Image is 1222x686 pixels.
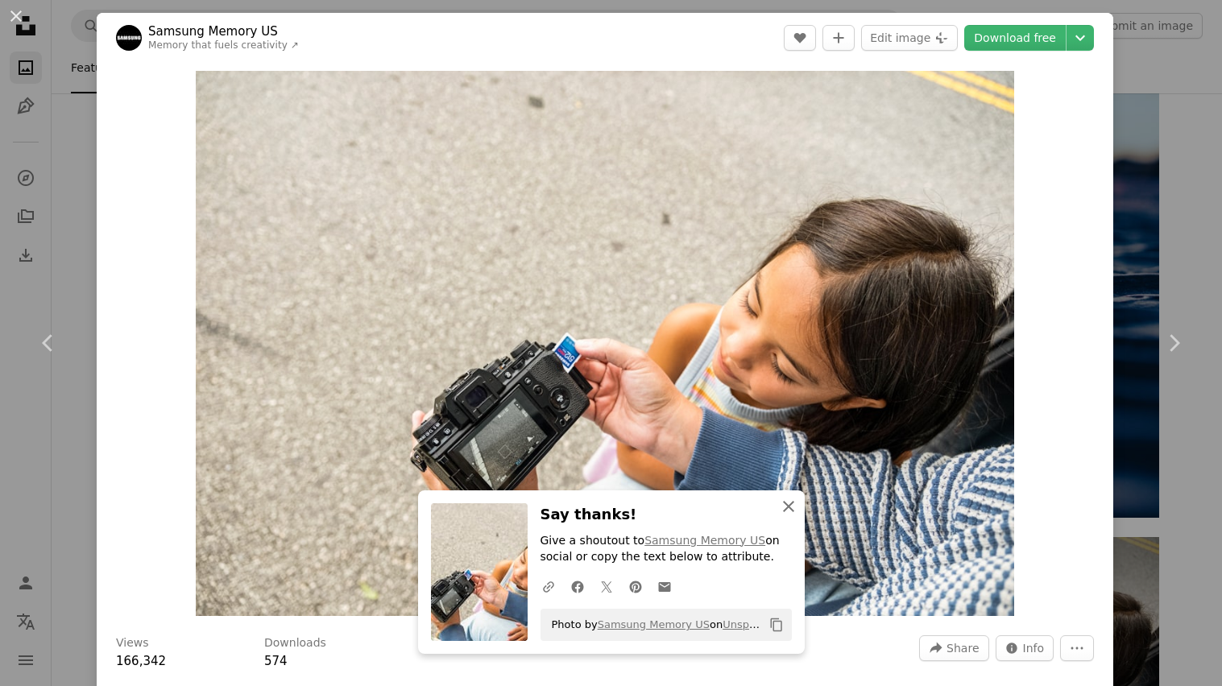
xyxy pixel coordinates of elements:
[592,570,621,602] a: Share on Twitter
[116,654,166,668] span: 166,342
[947,636,979,660] span: Share
[116,25,142,51] img: Go to Samsung Memory US's profile
[148,23,299,39] a: Samsung Memory US
[1060,635,1094,661] button: More Actions
[264,654,288,668] span: 574
[644,534,765,547] a: Samsung Memory US
[544,612,763,638] span: Photo by on
[1067,25,1094,51] button: Choose download size
[541,533,792,565] p: Give a shoutout to on social or copy the text below to attribute.
[784,25,816,51] button: Like
[650,570,679,602] a: Share over email
[148,39,299,51] a: Memory that fuels creativity ↗
[563,570,592,602] a: Share on Facebook
[763,611,790,638] button: Copy to clipboard
[996,635,1054,661] button: Stats about this image
[964,25,1066,51] a: Download free
[196,71,1014,616] button: Zoom in on this image
[264,635,326,651] h3: Downloads
[1023,636,1045,660] span: Info
[621,570,650,602] a: Share on Pinterest
[598,618,710,630] a: Samsung Memory US
[196,71,1014,616] img: A girl looks at a camera held by an adult.
[919,635,988,661] button: Share this image
[541,503,792,527] h3: Say thanks!
[861,25,958,51] button: Edit image
[723,618,770,630] a: Unsplash
[822,25,855,51] button: Add to Collection
[1125,266,1222,420] a: Next
[116,635,149,651] h3: Views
